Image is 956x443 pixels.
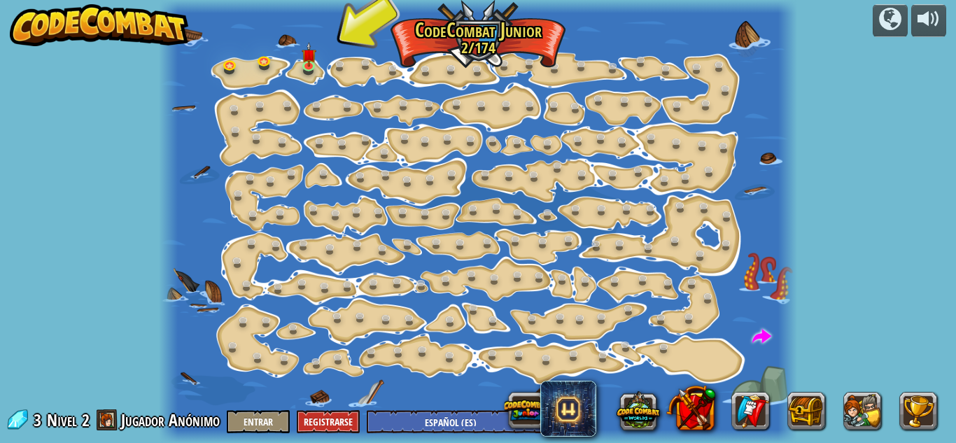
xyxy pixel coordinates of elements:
[911,4,946,37] button: Ajustar volúmen
[10,4,189,46] img: CodeCombat - Learn how to code by playing a game
[873,4,908,37] button: Campañas
[47,409,77,432] span: Nivel
[34,409,45,431] span: 3
[227,410,290,433] button: Entrar
[82,409,90,431] span: 2
[301,42,316,67] img: level-banner-unstarted.png
[121,409,220,431] span: Jugador Anónimo
[297,410,360,433] button: Registrarse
